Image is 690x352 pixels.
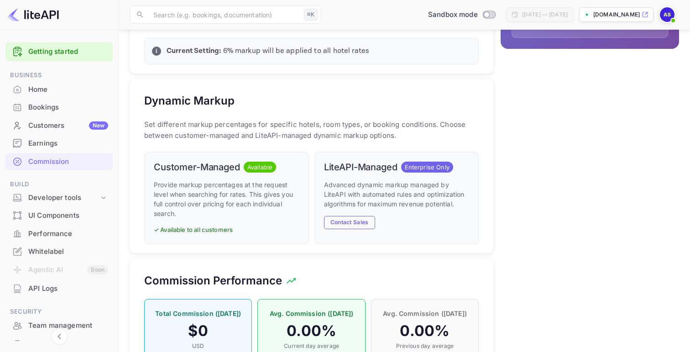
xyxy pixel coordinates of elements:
div: Customers [28,121,108,131]
a: Fraud management [5,335,113,352]
h6: LiteAPI-Managed [324,162,397,173]
h5: Dynamic Markup [144,94,235,108]
p: Advanced dynamic markup managed by LiteAPI with automated rules and optimization algorithms for m... [324,180,470,209]
h4: $ 0 [154,322,242,340]
p: Avg. Commission ([DATE]) [267,309,355,318]
a: Bookings [5,99,113,116]
a: Whitelabel [5,243,113,260]
p: i [156,47,157,55]
span: Available [244,163,276,172]
a: Team management [5,317,113,334]
strong: Current Setting: [167,46,221,56]
div: New [89,121,108,130]
div: Bookings [5,99,113,116]
a: CustomersNew [5,117,113,134]
div: Performance [5,225,113,243]
span: Security [5,307,113,317]
div: Performance [28,229,108,239]
span: Build [5,179,113,189]
button: Collapse navigation [51,328,68,345]
a: Earnings [5,135,113,152]
div: [DATE] — [DATE] [522,11,568,19]
div: Team management [5,317,113,335]
div: ⌘K [304,9,318,21]
a: Home [5,81,113,98]
div: Getting started [5,42,113,61]
a: Getting started [28,47,108,57]
p: Set different markup percentages for specific hotels, room types, or booking conditions. Choose b... [144,119,479,141]
a: Commission [5,153,113,170]
h6: Customer-Managed [154,162,240,173]
div: Whitelabel [5,243,113,261]
h4: 0.00 % [381,322,469,340]
span: Sandbox mode [428,10,478,20]
p: Current day average [267,342,355,350]
p: ✓ Available to all customers [154,226,299,235]
div: API Logs [5,280,113,298]
h5: Commission Performance [144,273,282,288]
div: Switch to Production mode [424,10,499,20]
div: Commission [28,157,108,167]
div: UI Components [28,210,108,221]
div: Whitelabel [28,247,108,257]
p: Avg. Commission ([DATE]) [381,309,469,318]
div: Commission [5,153,113,171]
img: LiteAPI logo [7,7,59,22]
a: UI Components [5,207,113,224]
a: API Logs [5,280,113,297]
h4: 0.00 % [267,322,355,340]
div: Home [5,81,113,99]
input: Search (e.g. bookings, documentation) [148,5,300,24]
div: CustomersNew [5,117,113,135]
p: Previous day average [381,342,469,350]
div: Bookings [28,102,108,113]
div: API Logs [28,284,108,294]
img: Ahmad Shabib [660,7,674,22]
div: UI Components [5,207,113,225]
p: [DOMAIN_NAME] [593,11,640,19]
p: Total Commission ([DATE]) [154,309,242,318]
div: Developer tools [5,190,113,206]
p: 6 % markup will be applied to all hotel rates [167,46,471,57]
div: Fraud management [28,339,108,349]
div: Developer tools [28,193,99,203]
button: Contact Sales [324,216,375,229]
div: Team management [28,320,108,331]
p: Provide markup percentages at the request level when searching for rates. This gives you full con... [154,180,299,218]
span: Enterprise Only [401,163,453,172]
a: Performance [5,225,113,242]
div: Earnings [28,138,108,149]
span: Business [5,70,113,80]
div: Home [28,84,108,95]
p: USD [154,342,242,350]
